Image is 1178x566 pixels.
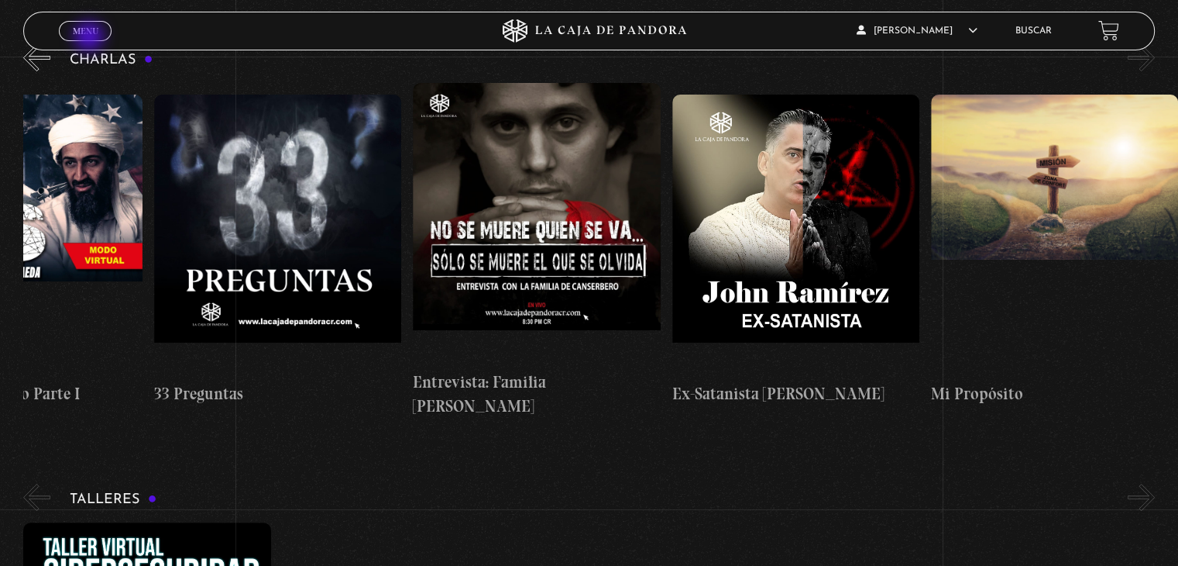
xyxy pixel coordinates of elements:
span: Menu [73,26,98,36]
h3: Talleres [70,492,156,507]
h4: 33 Preguntas [154,381,401,406]
span: Cerrar [67,39,104,50]
a: View your shopping cart [1098,20,1119,41]
a: Ex-Satanista [PERSON_NAME] [672,83,919,419]
a: Entrevista: Familia [PERSON_NAME] [413,83,660,419]
button: Previous [23,484,50,511]
h3: Charlas [70,53,153,67]
h4: Entrevista: Familia [PERSON_NAME] [413,370,660,419]
h4: Mi Propósito [931,381,1178,406]
button: Previous [23,44,50,71]
button: Next [1128,484,1155,511]
a: 33 Preguntas [154,83,401,419]
a: Mi Propósito [931,83,1178,419]
button: Next [1128,44,1155,71]
a: Buscar [1015,26,1052,36]
h4: Ex-Satanista [PERSON_NAME] [672,381,919,406]
span: [PERSON_NAME] [857,26,977,36]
